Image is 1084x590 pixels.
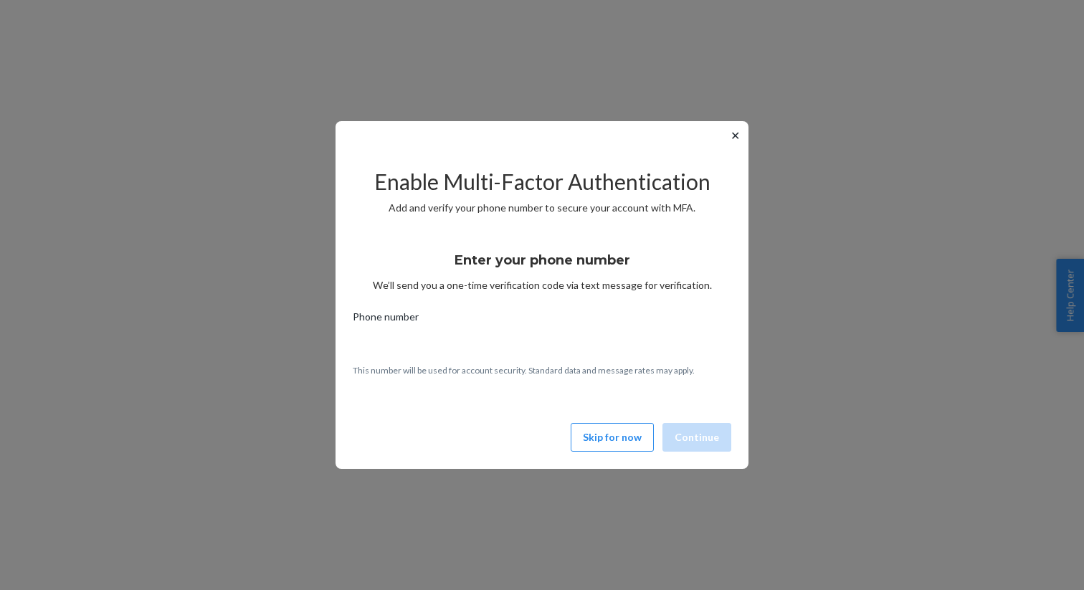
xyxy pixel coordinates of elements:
[353,310,419,330] span: Phone number
[571,423,654,452] button: Skip for now
[353,170,731,194] h2: Enable Multi-Factor Authentication
[455,251,630,270] h3: Enter your phone number
[353,364,731,376] p: This number will be used for account security. Standard data and message rates may apply.
[728,127,743,144] button: ✕
[353,201,731,215] p: Add and verify your phone number to secure your account with MFA.
[662,423,731,452] button: Continue
[353,239,731,292] div: We’ll send you a one-time verification code via text message for verification.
